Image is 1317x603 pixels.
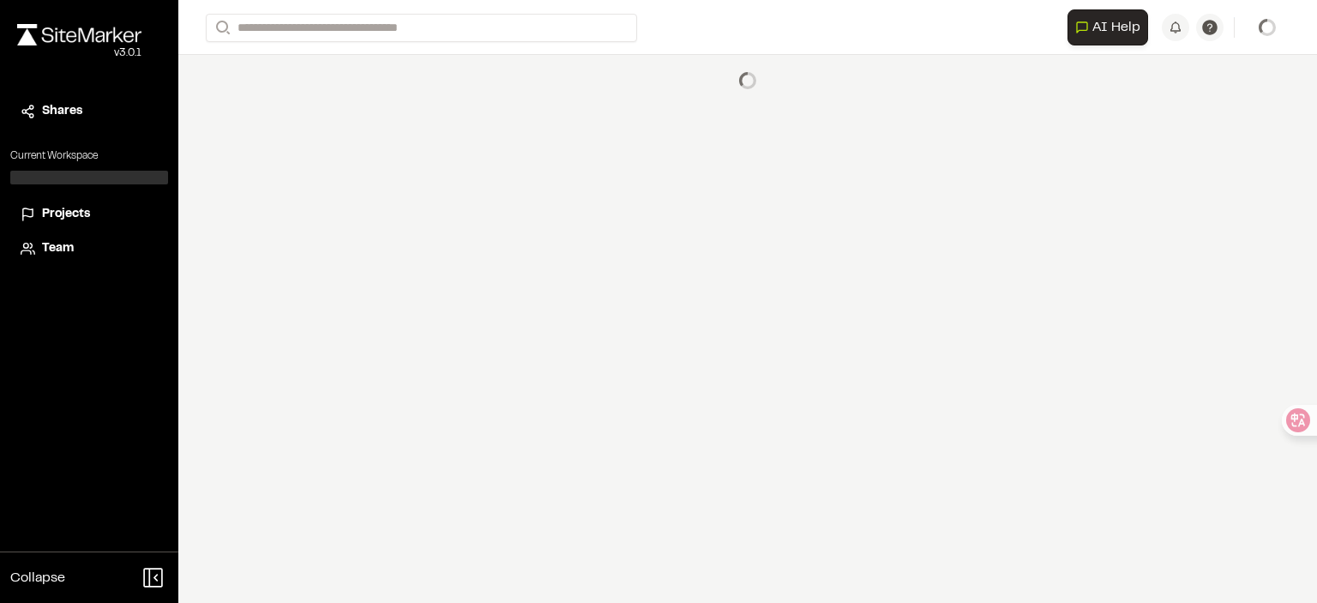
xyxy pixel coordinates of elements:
span: Projects [42,205,90,224]
span: Team [42,239,74,258]
button: Open AI Assistant [1067,9,1148,45]
div: Oh geez...please don't... [17,45,141,61]
a: Team [21,239,158,258]
span: AI Help [1092,17,1140,38]
div: Open AI Assistant [1067,9,1155,45]
a: Projects [21,205,158,224]
span: Shares [42,102,82,121]
a: Shares [21,102,158,121]
span: Collapse [10,568,65,588]
p: Current Workspace [10,148,168,164]
img: rebrand.png [17,24,141,45]
button: Search [206,14,237,42]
